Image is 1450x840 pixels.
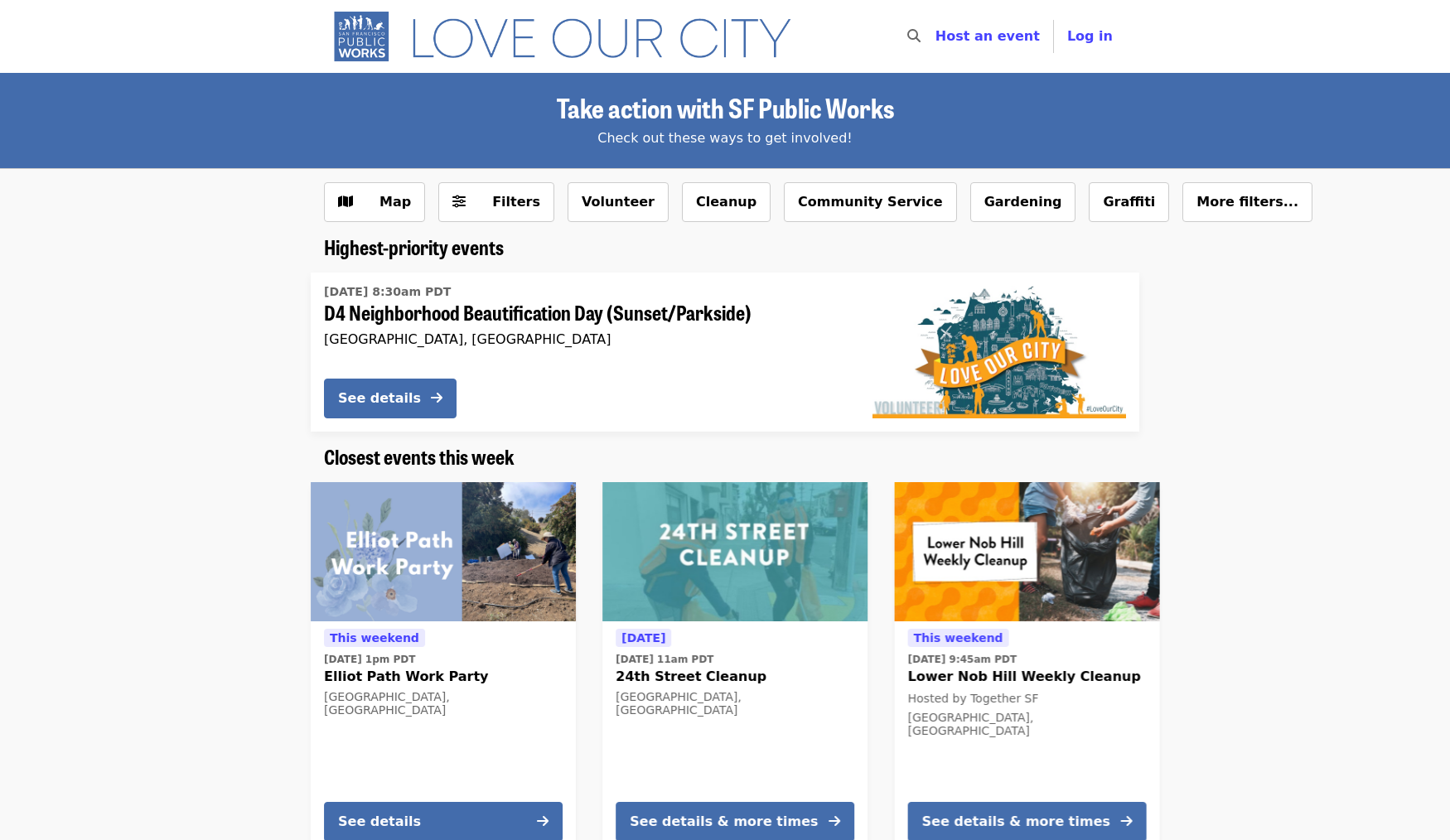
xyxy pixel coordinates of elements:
div: See details & more times [922,812,1110,832]
button: Graffiti [1089,182,1169,222]
div: [GEOGRAPHIC_DATA], [GEOGRAPHIC_DATA] [324,690,563,718]
button: Log in [1054,20,1126,53]
img: D4 Neighborhood Beautification Day (Sunset/Parkside) organized by SF Public Works [872,286,1126,418]
button: See details [324,379,457,418]
i: arrow-right icon [829,813,840,829]
span: Highest-priority events [324,232,504,261]
i: arrow-right icon [431,390,442,406]
span: Closest events this week [324,442,515,471]
div: See details & more times [630,812,818,832]
a: Closest events this week [324,445,515,469]
i: arrow-right icon [1121,813,1133,829]
span: [DATE] [621,631,665,644]
input: Search [930,17,944,56]
span: More filters... [1196,194,1298,210]
span: Take action with SF Public Works [557,88,894,127]
div: [GEOGRAPHIC_DATA], [GEOGRAPHIC_DATA] [324,331,846,347]
button: Filters (0 selected) [438,182,554,222]
span: Hosted by Together SF [908,692,1039,705]
i: arrow-right icon [537,813,549,829]
time: [DATE] 8:30am PDT [324,283,451,301]
button: Cleanup [682,182,771,222]
span: Log in [1067,28,1113,44]
img: Lower Nob Hill Weekly Cleanup organized by Together SF [895,482,1160,621]
span: Filters [492,194,540,210]
i: sliders-h icon [452,194,466,210]
button: Gardening [970,182,1076,222]
div: [GEOGRAPHIC_DATA], [GEOGRAPHIC_DATA] [616,690,854,718]
i: search icon [907,28,921,44]
time: [DATE] 1pm PDT [324,652,415,667]
div: Check out these ways to get involved! [324,128,1126,148]
div: Closest events this week [311,445,1139,469]
img: 24th Street Cleanup organized by SF Public Works [602,482,868,621]
button: Show map view [324,182,425,222]
span: Lower Nob Hill Weekly Cleanup [908,667,1147,687]
a: See details for "D4 Neighborhood Beautification Day (Sunset/Parkside)" [311,273,1139,432]
button: Community Service [784,182,957,222]
span: Elliot Path Work Party [324,667,563,687]
span: This weekend [330,631,419,644]
img: Elliot Path Work Party organized by SF Public Works [311,482,576,621]
div: [GEOGRAPHIC_DATA], [GEOGRAPHIC_DATA] [908,711,1147,739]
time: [DATE] 11am PDT [616,652,713,667]
span: D4 Neighborhood Beautification Day (Sunset/Parkside) [324,301,846,325]
span: Map [379,194,411,210]
span: 24th Street Cleanup [616,667,854,687]
span: This weekend [914,631,1003,644]
button: More filters... [1182,182,1312,222]
a: Host an event [935,28,1040,44]
time: [DATE] 9:45am PDT [908,652,1017,667]
i: map icon [338,194,353,210]
div: See details [338,812,421,832]
img: SF Public Works - Home [324,10,815,63]
div: See details [338,389,421,408]
button: Volunteer [568,182,669,222]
